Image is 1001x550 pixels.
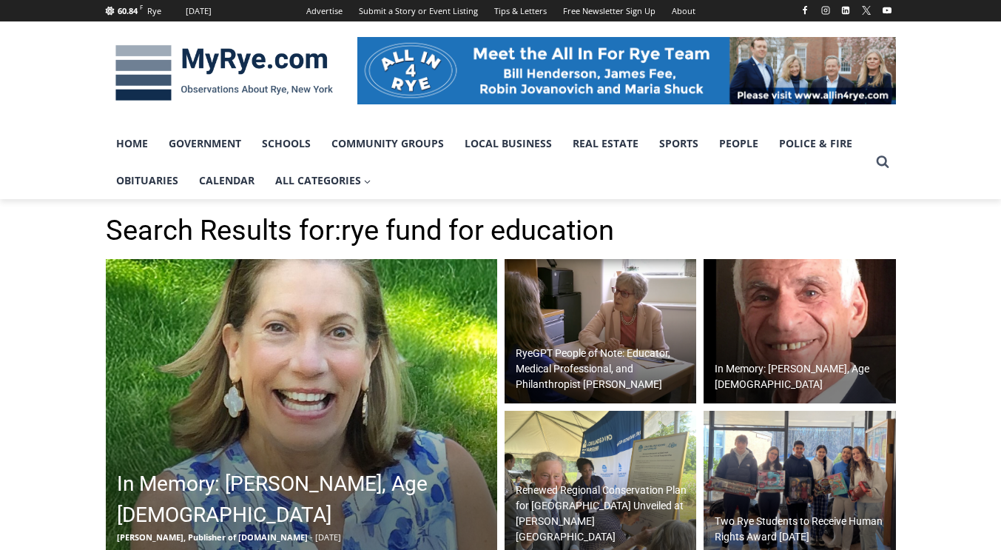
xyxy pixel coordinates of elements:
a: Calendar [189,162,265,199]
span: F [140,3,143,11]
a: Real Estate [562,125,649,162]
span: All Categories [275,172,371,189]
a: Facebook [796,1,814,19]
a: Police & Fire [769,125,863,162]
img: All in for Rye [357,37,896,104]
a: Community Groups [321,125,454,162]
a: Schools [252,125,321,162]
a: YouTube [878,1,896,19]
h1: Search Results for: [106,214,896,248]
img: Obituary - Dr. Fahim Bakhoum [704,259,896,404]
a: People [709,125,769,162]
h2: RyeGPT People of Note: Educator, Medical Professional, and Philanthropist [PERSON_NAME] [516,346,693,392]
span: [DATE] [315,531,341,543]
span: [PERSON_NAME], Publisher of [DOMAIN_NAME] [117,531,308,543]
a: Local Business [454,125,562,162]
a: Instagram [817,1,835,19]
a: Home [106,125,158,162]
h2: In Memory: [PERSON_NAME], Age [DEMOGRAPHIC_DATA] [715,361,892,392]
h2: Renewed Regional Conservation Plan for [GEOGRAPHIC_DATA] Unveiled at [PERSON_NAME][GEOGRAPHIC_DATA] [516,483,693,545]
span: rye fund for education [341,214,614,247]
a: X [857,1,875,19]
h2: In Memory: [PERSON_NAME], Age [DEMOGRAPHIC_DATA] [117,469,493,531]
a: Obituaries [106,162,189,199]
div: Rye [147,4,161,18]
a: Linkedin [837,1,855,19]
button: View Search Form [869,149,896,175]
h2: Two Rye Students to Receive Human Rights Award [DATE] [715,514,892,545]
div: [DATE] [186,4,212,18]
span: 60.84 [118,5,138,16]
img: MyRye.com [106,35,343,112]
img: (PHOTO: Ruth Gottesman in 2017 at Albert Einstein College of Medicine, where she is Chair Emeritu... [505,259,697,404]
span: - [310,531,313,543]
a: Sports [649,125,709,162]
nav: Primary Navigation [106,125,869,200]
a: In Memory: [PERSON_NAME], Age [DEMOGRAPHIC_DATA] [704,259,896,404]
a: RyeGPT People of Note: Educator, Medical Professional, and Philanthropist [PERSON_NAME] [505,259,697,404]
a: All Categories [265,162,382,199]
a: Government [158,125,252,162]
